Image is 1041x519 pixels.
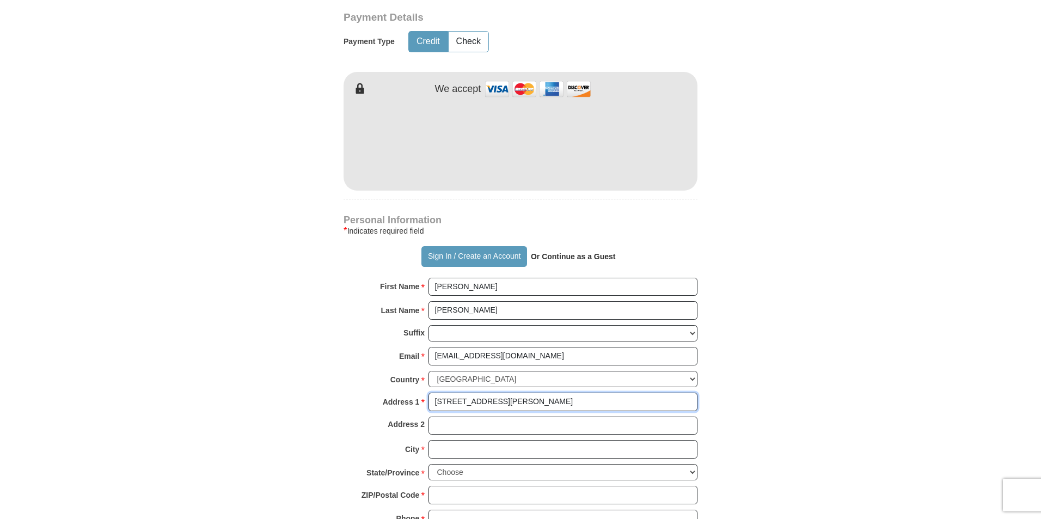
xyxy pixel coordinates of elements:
h4: Personal Information [344,216,697,224]
strong: Address 2 [388,417,425,432]
h4: We accept [435,83,481,95]
h5: Payment Type [344,37,395,46]
strong: Or Continue as a Guest [531,252,616,261]
strong: Email [399,349,419,364]
strong: Country [390,372,420,387]
strong: ZIP/Postal Code [362,487,420,503]
h3: Payment Details [344,11,621,24]
img: credit cards accepted [483,77,592,101]
strong: Last Name [381,303,420,318]
strong: State/Province [366,465,419,480]
div: Indicates required field [344,224,697,237]
button: Credit [409,32,448,52]
button: Sign In / Create an Account [421,246,526,267]
strong: Suffix [403,325,425,340]
button: Check [449,32,488,52]
strong: City [405,442,419,457]
strong: Address 1 [383,394,420,410]
strong: First Name [380,279,419,294]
